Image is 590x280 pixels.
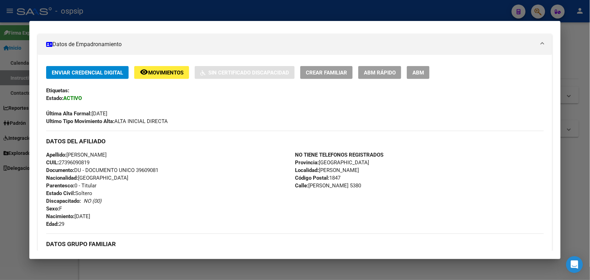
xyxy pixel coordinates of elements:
[46,213,74,220] strong: Nacimiento:
[300,66,353,79] button: Crear Familiar
[295,152,383,158] strong: NO TIENE TELEFONOS REGISTRADOS
[46,152,107,158] span: [PERSON_NAME]
[46,152,66,158] strong: Apellido:
[46,159,89,166] span: 27396090819
[46,190,75,196] strong: Estado Civil:
[295,167,319,173] strong: Localidad:
[46,137,544,145] h3: DATOS DEL AFILIADO
[38,34,552,55] mat-expansion-panel-header: Datos de Empadronamiento
[140,68,148,76] mat-icon: remove_red_eye
[46,40,535,49] mat-panel-title: Datos de Empadronamiento
[295,159,319,166] strong: Provincia:
[46,118,114,124] strong: Ultimo Tipo Movimiento Alta:
[358,66,401,79] button: ABM Rápido
[295,182,308,189] strong: Calle:
[46,87,69,94] strong: Etiquetas:
[46,167,158,173] span: DU - DOCUMENTO UNICO 39609081
[46,159,59,166] strong: CUIL:
[295,167,359,173] span: [PERSON_NAME]
[208,70,289,76] span: Sin Certificado Discapacidad
[195,66,295,79] button: Sin Certificado Discapacidad
[46,198,81,204] strong: Discapacitado:
[46,182,96,189] span: 0 - Titular
[295,175,329,181] strong: Código Postal:
[46,66,129,79] button: Enviar Credencial Digital
[46,221,59,227] strong: Edad:
[295,175,340,181] span: 1847
[148,70,184,76] span: Movimientos
[295,159,369,166] span: [GEOGRAPHIC_DATA]
[46,175,128,181] span: [GEOGRAPHIC_DATA]
[46,182,74,189] strong: Parentesco:
[46,110,107,117] span: [DATE]
[84,198,101,204] i: NO (00)
[46,95,63,101] strong: Estado:
[46,221,64,227] span: 29
[134,66,189,79] button: Movimientos
[364,70,396,76] span: ABM Rápido
[412,70,424,76] span: ABM
[46,118,168,124] span: ALTA INICIAL DIRECTA
[46,110,92,117] strong: Última Alta Formal:
[46,206,62,212] span: F
[566,256,583,273] div: Open Intercom Messenger
[306,70,347,76] span: Crear Familiar
[46,175,78,181] strong: Nacionalidad:
[46,240,544,248] h3: DATOS GRUPO FAMILIAR
[52,70,123,76] span: Enviar Credencial Digital
[46,206,59,212] strong: Sexo:
[46,190,92,196] span: Soltero
[63,95,82,101] strong: ACTIVO
[46,167,74,173] strong: Documento:
[407,66,430,79] button: ABM
[295,182,361,189] span: [PERSON_NAME] 5380
[46,213,90,220] span: [DATE]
